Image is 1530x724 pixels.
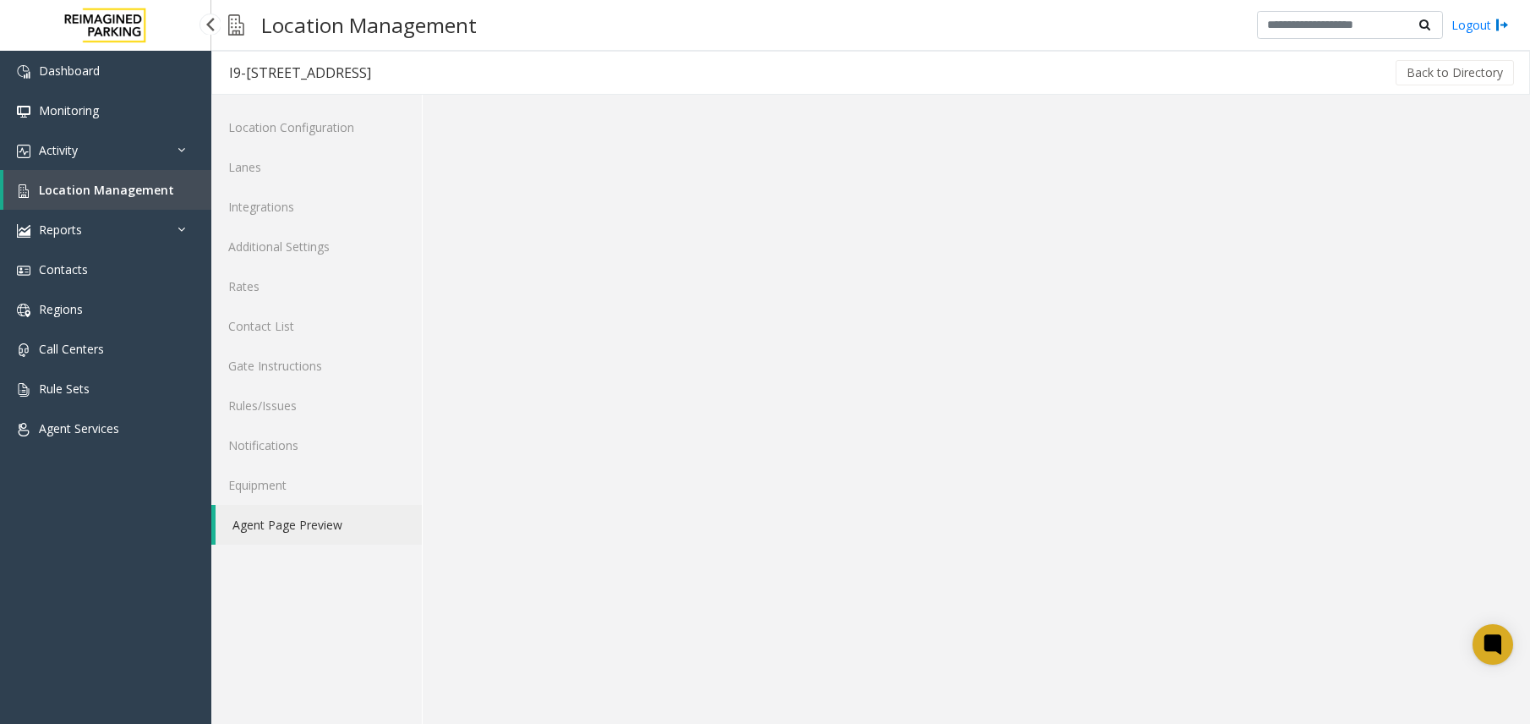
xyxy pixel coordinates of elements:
[1396,60,1514,85] button: Back to Directory
[211,187,422,227] a: Integrations
[17,264,30,277] img: 'icon'
[211,425,422,465] a: Notifications
[17,423,30,436] img: 'icon'
[39,102,99,118] span: Monitoring
[211,306,422,346] a: Contact List
[229,62,371,84] div: I9-[STREET_ADDRESS]
[39,341,104,357] span: Call Centers
[39,261,88,277] span: Contacts
[17,304,30,317] img: 'icon'
[17,145,30,158] img: 'icon'
[17,343,30,357] img: 'icon'
[39,381,90,397] span: Rule Sets
[211,147,422,187] a: Lanes
[1495,16,1509,34] img: logout
[17,184,30,198] img: 'icon'
[216,505,422,545] a: Agent Page Preview
[39,182,174,198] span: Location Management
[17,65,30,79] img: 'icon'
[211,346,422,386] a: Gate Instructions
[211,266,422,306] a: Rates
[1451,16,1509,34] a: Logout
[39,222,82,238] span: Reports
[3,170,211,210] a: Location Management
[39,142,78,158] span: Activity
[39,301,83,317] span: Regions
[211,107,422,147] a: Location Configuration
[211,465,422,505] a: Equipment
[253,4,485,46] h3: Location Management
[39,63,100,79] span: Dashboard
[211,386,422,425] a: Rules/Issues
[17,383,30,397] img: 'icon'
[17,105,30,118] img: 'icon'
[211,227,422,266] a: Additional Settings
[228,4,244,46] img: pageIcon
[17,224,30,238] img: 'icon'
[39,420,119,436] span: Agent Services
